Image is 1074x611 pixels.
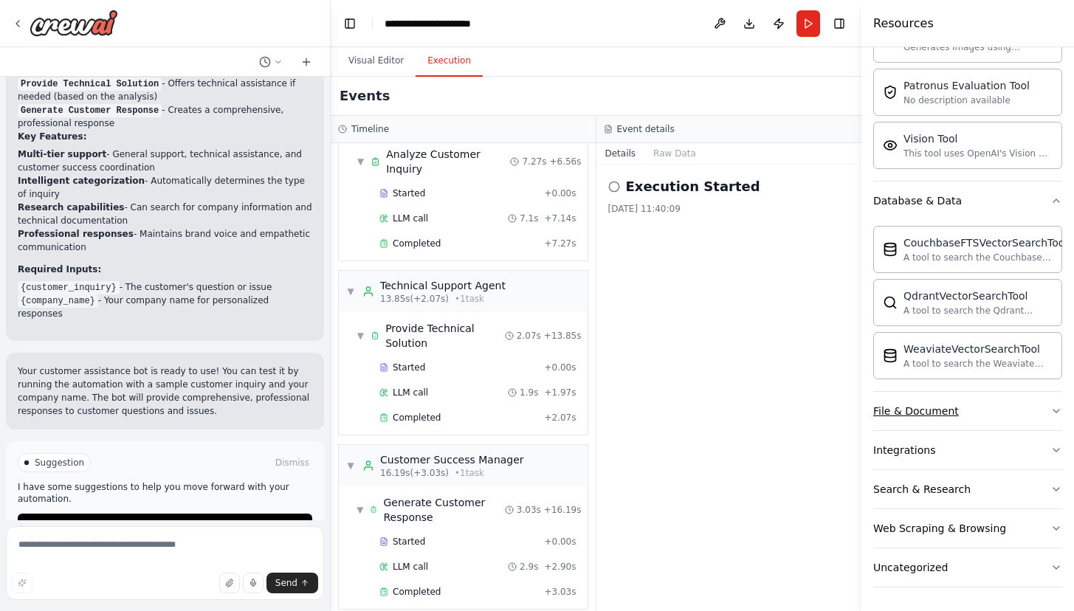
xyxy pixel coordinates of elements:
strong: Professional responses [18,229,134,239]
div: Customer Success Manager [380,452,524,467]
span: 16.19s (+3.03s) [380,467,449,479]
span: + 1.97s [544,387,576,398]
strong: Key Features: [18,131,86,142]
div: Patronus Evaluation Tool [903,78,1030,93]
img: Patronusevaltool [883,85,898,100]
li: - The customer's question or issue [18,280,312,294]
div: Web Scraping & Browsing [873,521,1006,536]
button: Upload files [219,573,240,593]
div: Integrations [873,443,935,458]
strong: Intelligent categorization [18,176,145,186]
div: [DATE] 11:40:09 [608,203,850,215]
p: Your customer assistance bot is ready to use! You can test it by running the automation with a sa... [18,365,312,418]
h3: Timeline [351,123,389,135]
button: Improve this prompt [12,573,32,593]
h2: Events [340,86,390,106]
button: Uncategorized [873,548,1062,587]
span: Analyze Customer Inquiry [386,147,510,176]
nav: breadcrumb [385,16,507,31]
h2: Execution Started [626,176,760,197]
span: + 0.00s [544,187,576,199]
button: Click to speak your automation idea [243,573,264,593]
div: Database & Data [873,220,1062,391]
div: Search & Research [873,482,971,497]
div: Technical Support Agent [380,278,506,293]
img: Weaviatevectorsearchtool [883,348,898,363]
span: ▼ [357,330,365,342]
div: CouchbaseFTSVectorSearchTool [903,235,1067,250]
button: Database & Data [873,182,1062,220]
span: 2.07s [517,330,541,342]
span: ▼ [346,286,355,297]
div: QdrantVectorSearchTool [903,289,1053,303]
span: Provide Technical Solution [385,321,505,351]
span: Suggestion [35,457,84,469]
button: Details [596,143,645,164]
span: + 7.27s [544,238,576,249]
span: LLM call [393,561,428,573]
button: Execution [416,46,483,77]
button: Dismiss [272,455,312,470]
span: Completed [393,238,441,249]
span: Started [393,187,425,199]
span: + 0.00s [544,536,576,548]
span: ▼ [357,156,365,168]
div: A tool to search the Couchbase database for relevant information on internal documents. [903,252,1067,263]
h3: Event details [617,123,675,135]
li: - Automatically determines the type of inquiry [18,174,312,201]
li: - Your company name for personalized responses [18,294,312,320]
span: • 1 task [455,467,484,479]
code: {company_name} [18,294,98,308]
span: Started [393,362,425,373]
button: File & Document [873,392,1062,430]
span: 1.9s [520,387,538,398]
button: Raw Data [644,143,705,164]
span: Completed [393,586,441,598]
li: - Offers technical assistance if needed (based on the analysis) [18,77,312,103]
span: + 6.56s [549,156,581,168]
span: Started [393,536,425,548]
img: Logo [30,10,118,36]
div: Database & Data [873,193,962,208]
span: + 16.19s [544,504,582,516]
span: • 1 task [455,293,484,305]
code: {customer_inquiry} [18,281,120,294]
strong: Required Inputs: [18,264,101,275]
div: Vision Tool [903,131,1053,146]
div: A tool to search the Weaviate database for relevant information on internal documents. [903,358,1053,370]
span: LLM call [393,387,428,398]
button: Integrations [873,431,1062,469]
button: Search & Research [873,470,1062,508]
span: Improve automation [126,519,216,531]
h4: Resources [873,15,934,32]
span: 13.85s (+2.07s) [380,293,449,305]
code: Provide Technical Solution [18,77,162,91]
button: Web Scraping & Browsing [873,509,1062,548]
span: 7.27s [522,156,546,168]
div: This tool uses OpenAI's Vision API to describe the contents of an image. [903,148,1053,159]
div: Generates images using OpenAI's Dall-E model. [903,41,1053,53]
img: Qdrantvectorsearchtool [883,295,898,310]
img: Visiontool [883,138,898,153]
li: - Maintains brand voice and empathetic communication [18,227,312,254]
li: - Creates a comprehensive, professional response [18,103,312,130]
span: + 2.90s [544,561,576,573]
span: 7.1s [520,213,538,224]
button: Visual Editor [337,46,416,77]
span: + 0.00s [544,362,576,373]
span: + 13.85s [544,330,582,342]
img: Couchbaseftsvectorsearchtool [883,242,898,257]
span: + 2.07s [544,412,576,424]
strong: Research capabilities [18,202,124,213]
button: Start a new chat [295,53,318,71]
span: Completed [393,412,441,424]
code: Generate Customer Response [18,104,162,117]
button: Improve automation [18,514,312,537]
li: - Can search for company information and technical documentation [18,201,312,227]
div: No description available [903,94,1030,106]
button: Hide left sidebar [340,13,360,34]
button: Switch to previous chat [253,53,289,71]
span: 3.03s [517,504,541,516]
button: Hide right sidebar [829,13,850,34]
li: - General support, technical assistance, and customer success coordination [18,148,312,174]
